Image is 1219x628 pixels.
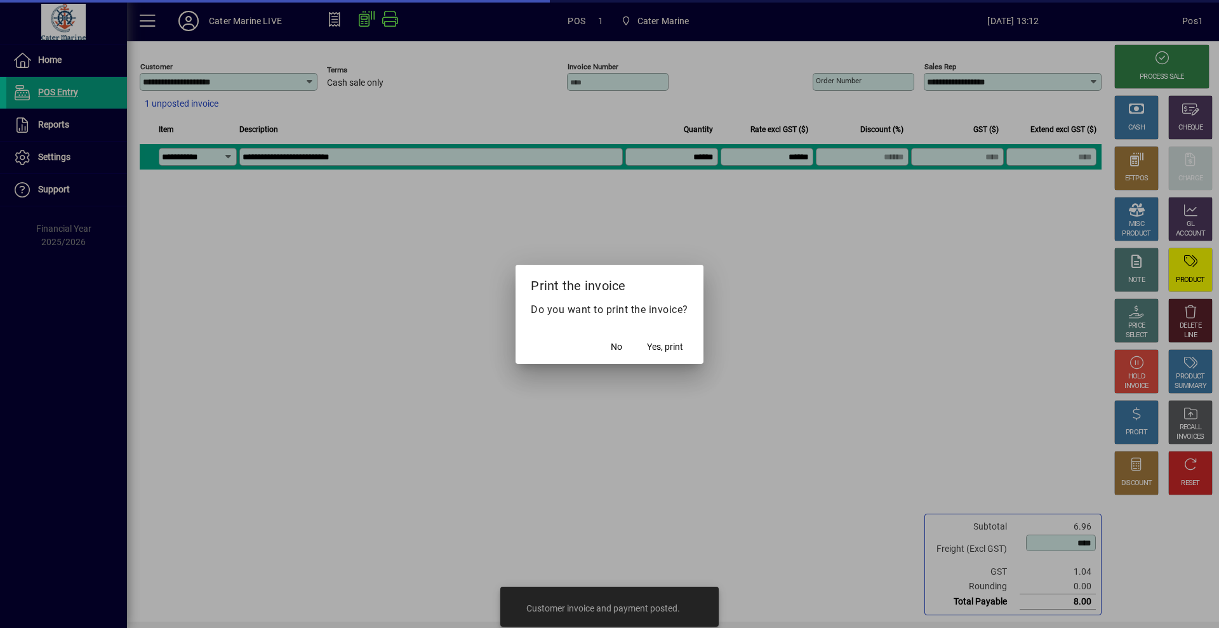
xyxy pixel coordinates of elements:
[516,265,703,302] h2: Print the invoice
[642,336,688,359] button: Yes, print
[596,336,637,359] button: No
[611,340,622,354] span: No
[531,302,688,317] p: Do you want to print the invoice?
[647,340,683,354] span: Yes, print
